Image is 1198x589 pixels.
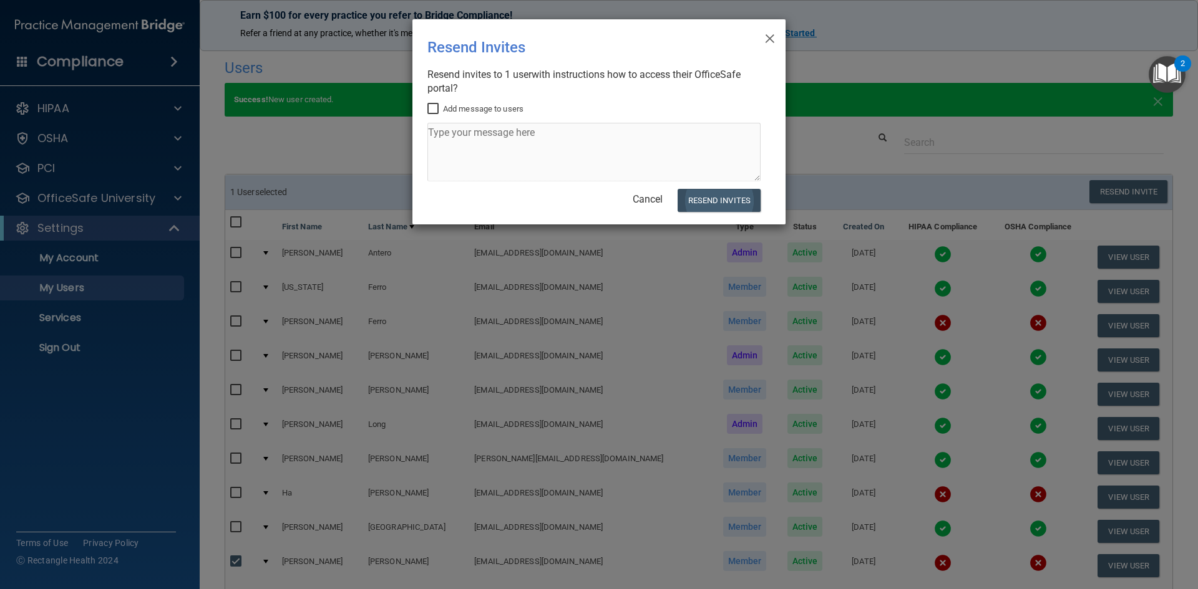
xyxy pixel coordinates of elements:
[427,68,761,95] div: Resend invites to 1 user with instructions how to access their OfficeSafe portal?
[427,104,442,114] input: Add message to users
[1149,56,1186,93] button: Open Resource Center, 2 new notifications
[764,24,776,49] span: ×
[678,189,761,212] button: Resend Invites
[633,193,663,205] a: Cancel
[1181,64,1185,80] div: 2
[427,29,719,65] div: Resend Invites
[427,102,524,117] label: Add message to users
